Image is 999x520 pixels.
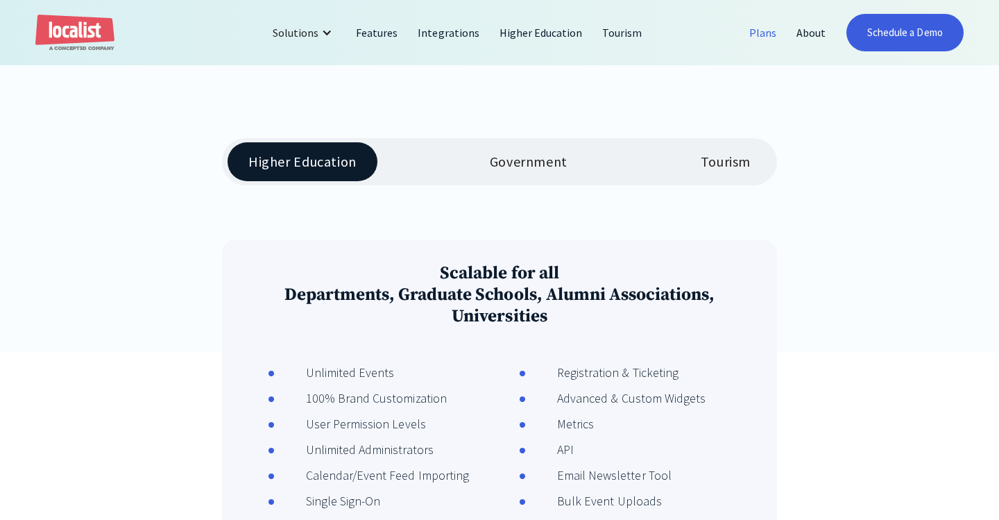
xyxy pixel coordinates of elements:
[592,16,652,49] a: Tourism
[490,153,567,170] div: Government
[526,414,594,433] div: Metrics
[346,16,408,49] a: Features
[275,363,395,382] div: Unlimited Events
[846,14,964,51] a: Schedule a Demo
[787,16,836,49] a: About
[490,16,593,49] a: Higher Education
[275,492,380,510] div: Single Sign-On
[248,153,357,170] div: Higher Education
[275,389,447,408] div: 100% Brand Customization
[526,440,574,459] div: API
[273,24,318,41] div: Solutions
[275,440,434,459] div: Unlimited Administrators
[526,466,672,485] div: Email Newsletter Tool
[275,466,469,485] div: Calendar/Event Feed Importing
[526,363,678,382] div: Registration & Ticketing
[526,389,706,408] div: Advanced & Custom Widgets
[526,492,662,510] div: Bulk Event Uploads
[701,153,751,170] div: Tourism
[35,15,114,51] a: home
[262,16,346,49] div: Solutions
[408,16,489,49] a: Integrations
[275,414,426,433] div: User Permission Levels
[240,262,760,327] h3: Scalable for all Departments, Graduate Schools, Alumni Associations, Universities
[740,16,787,49] a: Plans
